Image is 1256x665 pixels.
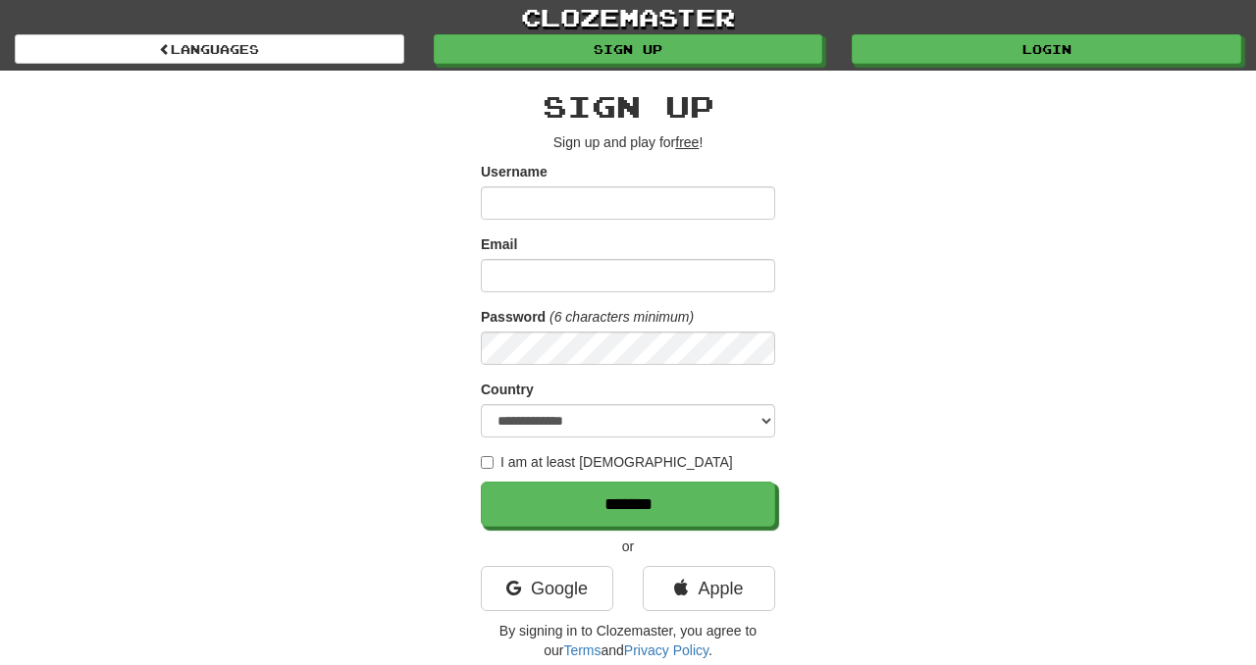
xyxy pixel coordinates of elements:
label: Password [481,307,546,327]
a: Login [852,34,1241,64]
a: Apple [643,566,775,611]
input: I am at least [DEMOGRAPHIC_DATA] [481,456,494,469]
u: free [675,134,699,150]
label: Username [481,162,548,181]
a: Google [481,566,613,611]
a: Terms [563,642,601,658]
p: Sign up and play for ! [481,132,775,152]
a: Privacy Policy [624,642,708,658]
p: or [481,537,775,556]
a: Sign up [434,34,823,64]
h2: Sign up [481,90,775,123]
label: Country [481,380,534,399]
p: By signing in to Clozemaster, you agree to our and . [481,621,775,660]
a: Languages [15,34,404,64]
em: (6 characters minimum) [549,309,694,325]
label: I am at least [DEMOGRAPHIC_DATA] [481,452,733,472]
label: Email [481,234,517,254]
